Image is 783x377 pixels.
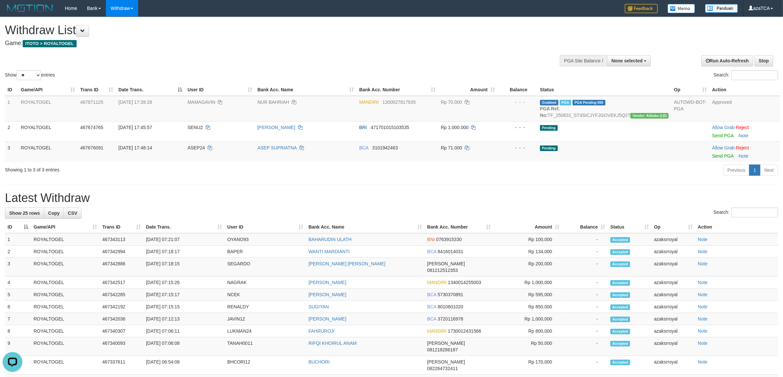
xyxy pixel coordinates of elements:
span: Accepted [610,292,630,298]
td: ROYALTOGEL [31,289,100,301]
select: Showentries [16,70,41,80]
a: Note [739,153,748,159]
a: Note [698,261,708,266]
td: azaksrroyal [651,356,695,375]
a: Allow Grab [712,125,734,130]
td: Rp 800,000 [493,325,562,337]
td: OYANO93 [225,233,306,246]
span: PGA Pending [573,100,605,105]
td: Rp 170,000 [493,356,562,375]
td: RENALDY [225,301,306,313]
span: Pending [540,145,558,151]
td: · [709,142,780,162]
td: ROYALTOGEL [18,142,78,162]
td: 467342886 [100,258,143,277]
span: Rp 71.000 [441,145,462,150]
td: azaksrroyal [651,325,695,337]
span: Marked by azaksrroyal [560,100,571,105]
a: Allow Grab [712,145,734,150]
input: Search: [731,70,778,80]
a: Note [739,133,748,138]
th: Op: activate to sort column ascending [671,84,709,96]
td: 467342285 [100,289,143,301]
td: [DATE] 06:54:08 [143,356,225,375]
span: Accepted [610,317,630,322]
td: Rp 200,000 [493,258,562,277]
span: Accepted [610,304,630,310]
span: SENU2 [187,125,203,130]
td: 5 [5,289,31,301]
td: 3 [5,258,31,277]
span: ITOTO > ROYALTOGEL [23,40,77,47]
span: BNI [427,237,435,242]
span: Rp 1.000.000 [441,125,469,130]
a: SUGIYAN [308,304,329,309]
td: 1 [5,233,31,246]
td: - [562,246,608,258]
span: Accepted [610,237,630,243]
span: Copy 3101942463 to clipboard [372,145,398,150]
span: Copy 5730370891 to clipboard [438,292,463,297]
th: Bank Acc. Name: activate to sort column ascending [306,221,425,233]
span: Copy 3720116978 to clipboard [438,316,463,322]
img: panduan.png [705,4,738,13]
td: Rp 1,000,000 [493,313,562,325]
span: ASEP24 [187,145,205,150]
td: - [562,277,608,289]
td: 467340307 [100,325,143,337]
td: ROYALTOGEL [31,325,100,337]
td: - [562,301,608,313]
td: 467340093 [100,337,143,356]
a: CSV [63,208,82,219]
th: Amount: activate to sort column ascending [493,221,562,233]
span: Pending [540,125,558,131]
label: Search: [714,70,778,80]
td: - [562,233,608,246]
a: Copy [44,208,64,219]
td: TANAH0011 [225,337,306,356]
a: Note [698,341,708,346]
span: BCA [427,316,436,322]
th: Trans ID: activate to sort column ascending [78,84,116,96]
span: 467676091 [80,145,103,150]
span: Copy 471701015103535 to clipboard [371,125,409,130]
button: Open LiveChat chat widget [3,3,22,22]
td: Approved [709,96,780,122]
div: PGA Site Balance / [560,55,607,66]
span: Rp 70.000 [441,100,462,105]
th: Op: activate to sort column ascending [651,221,695,233]
span: Copy 081218286187 to clipboard [427,347,458,352]
th: Action [709,84,780,96]
span: [DATE] 17:39:28 [118,100,152,105]
label: Show entries [5,70,55,80]
th: Bank Acc. Name: activate to sort column ascending [255,84,357,96]
td: Rp 850,000 [493,301,562,313]
span: Copy 082264732411 to clipboard [427,366,458,371]
th: Amount: activate to sort column ascending [438,84,498,96]
img: MOTION_logo.png [5,3,55,13]
a: Note [698,316,708,322]
span: Accepted [610,360,630,365]
td: 4 [5,277,31,289]
td: 2 [5,246,31,258]
a: Show 25 rows [5,208,44,219]
td: 9 [5,337,31,356]
td: JAVIN12 [225,313,306,325]
th: Trans ID: activate to sort column ascending [100,221,143,233]
span: Copy 8010601020 to clipboard [438,304,463,309]
span: Grabbed [540,100,558,105]
td: 467337611 [100,356,143,375]
td: azaksrroyal [651,277,695,289]
span: [DATE] 17:45:57 [118,125,152,130]
span: BCA [359,145,368,150]
td: BAPER [225,246,306,258]
td: Rp 100,000 [493,233,562,246]
a: Send PGA [712,153,733,159]
span: Accepted [610,249,630,255]
td: Rp 134,000 [493,246,562,258]
span: Copy 1300027817835 to clipboard [382,100,416,105]
span: Copy 8416014031 to clipboard [438,249,463,254]
td: AUTOWD-BOT-PGA [671,96,709,122]
td: 467343113 [100,233,143,246]
a: NUR BAHRIAH [257,100,289,105]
